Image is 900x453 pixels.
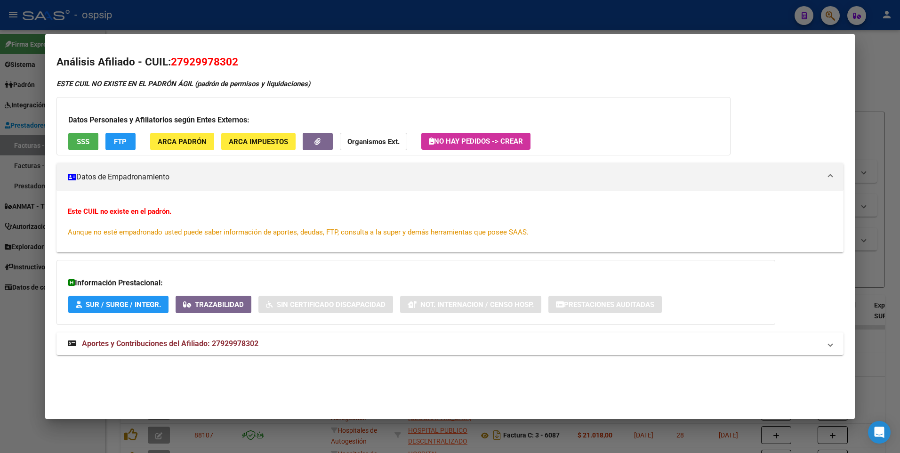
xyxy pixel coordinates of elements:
[548,296,662,313] button: Prestaciones Auditadas
[158,138,207,146] span: ARCA Padrón
[221,133,296,150] button: ARCA Impuestos
[105,133,136,150] button: FTP
[77,138,89,146] span: SSS
[68,277,763,289] h3: Información Prestacional:
[420,300,534,309] span: Not. Internacion / Censo Hosp.
[56,163,844,191] mat-expansion-panel-header: Datos de Empadronamiento
[347,138,400,146] strong: Organismos Ext.
[68,133,98,150] button: SSS
[68,114,719,126] h3: Datos Personales y Afiliatorios según Entes Externos:
[258,296,393,313] button: Sin Certificado Discapacidad
[68,228,529,236] span: Aunque no esté empadronado usted puede saber información de aportes, deudas, FTP, consulta a la s...
[56,54,844,70] h2: Análisis Afiliado - CUIL:
[421,133,530,150] button: No hay Pedidos -> Crear
[176,296,251,313] button: Trazabilidad
[400,296,541,313] button: Not. Internacion / Censo Hosp.
[68,171,821,183] mat-panel-title: Datos de Empadronamiento
[195,300,244,309] span: Trazabilidad
[114,138,127,146] span: FTP
[171,56,238,68] span: 27929978302
[340,133,407,150] button: Organismos Ext.
[868,421,891,444] div: Open Intercom Messenger
[56,80,310,88] strong: ESTE CUIL NO EXISTE EN EL PADRÓN ÁGIL (padrón de permisos y liquidaciones)
[56,191,844,252] div: Datos de Empadronamiento
[429,137,523,146] span: No hay Pedidos -> Crear
[277,300,386,309] span: Sin Certificado Discapacidad
[229,138,288,146] span: ARCA Impuestos
[564,300,654,309] span: Prestaciones Auditadas
[82,339,258,348] span: Aportes y Contribuciones del Afiliado: 27929978302
[150,133,214,150] button: ARCA Padrón
[68,296,169,313] button: SUR / SURGE / INTEGR.
[56,332,844,355] mat-expansion-panel-header: Aportes y Contribuciones del Afiliado: 27929978302
[86,300,161,309] span: SUR / SURGE / INTEGR.
[68,207,171,216] strong: Este CUIL no existe en el padrón.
